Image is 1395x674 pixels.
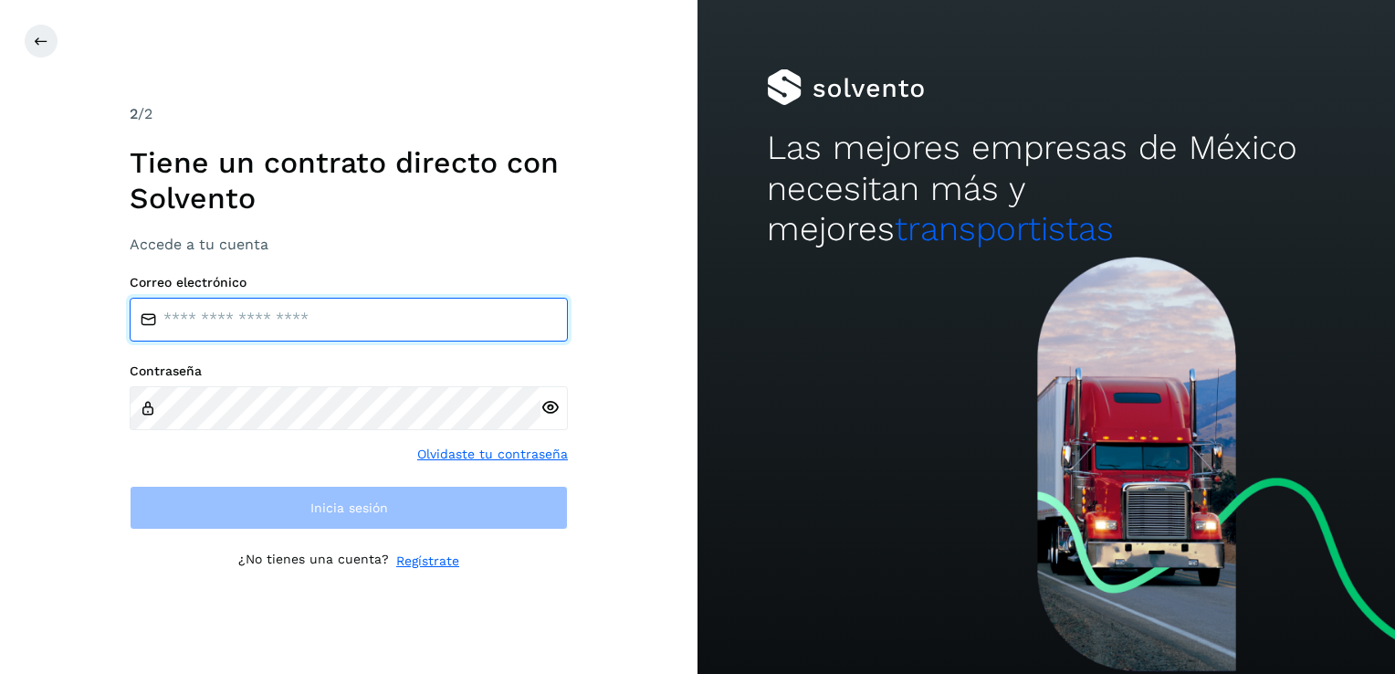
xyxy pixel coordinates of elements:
p: ¿No tienes una cuenta? [238,552,389,571]
span: Inicia sesión [310,501,388,514]
h3: Accede a tu cuenta [130,236,568,253]
span: transportistas [895,209,1114,248]
label: Correo electrónico [130,275,568,290]
a: Olvidaste tu contraseña [417,445,568,464]
button: Inicia sesión [130,486,568,530]
div: /2 [130,103,568,125]
h2: Las mejores empresas de México necesitan más y mejores [767,128,1325,249]
span: 2 [130,105,138,122]
label: Contraseña [130,363,568,379]
h1: Tiene un contrato directo con Solvento [130,145,568,216]
a: Regístrate [396,552,459,571]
